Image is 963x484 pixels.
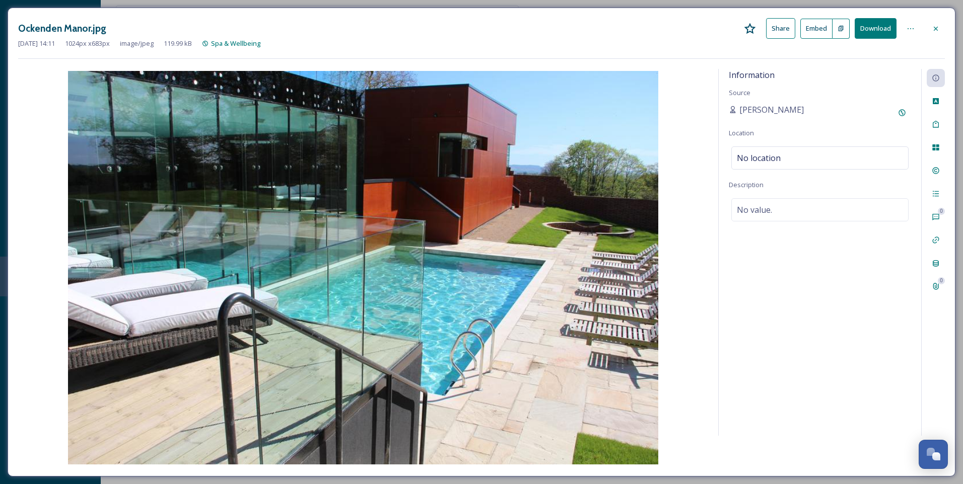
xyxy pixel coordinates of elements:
[737,152,781,164] span: No location
[18,21,106,36] h3: Ockenden Manor.jpg
[766,18,795,39] button: Share
[729,128,754,137] span: Location
[18,39,55,48] span: [DATE] 14:11
[737,204,772,216] span: No value.
[739,104,804,116] span: [PERSON_NAME]
[120,39,154,48] span: image/jpeg
[65,39,110,48] span: 1024 px x 683 px
[938,208,945,215] div: 0
[164,39,192,48] span: 119.99 kB
[800,19,833,39] button: Embed
[729,180,764,189] span: Description
[938,277,945,284] div: 0
[18,71,708,464] img: Ockenden%20Manor.jpg
[729,88,750,97] span: Source
[729,69,775,80] span: Information
[919,440,948,469] button: Open Chat
[211,39,261,48] span: Spa & Wellbeing
[855,18,897,39] button: Download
